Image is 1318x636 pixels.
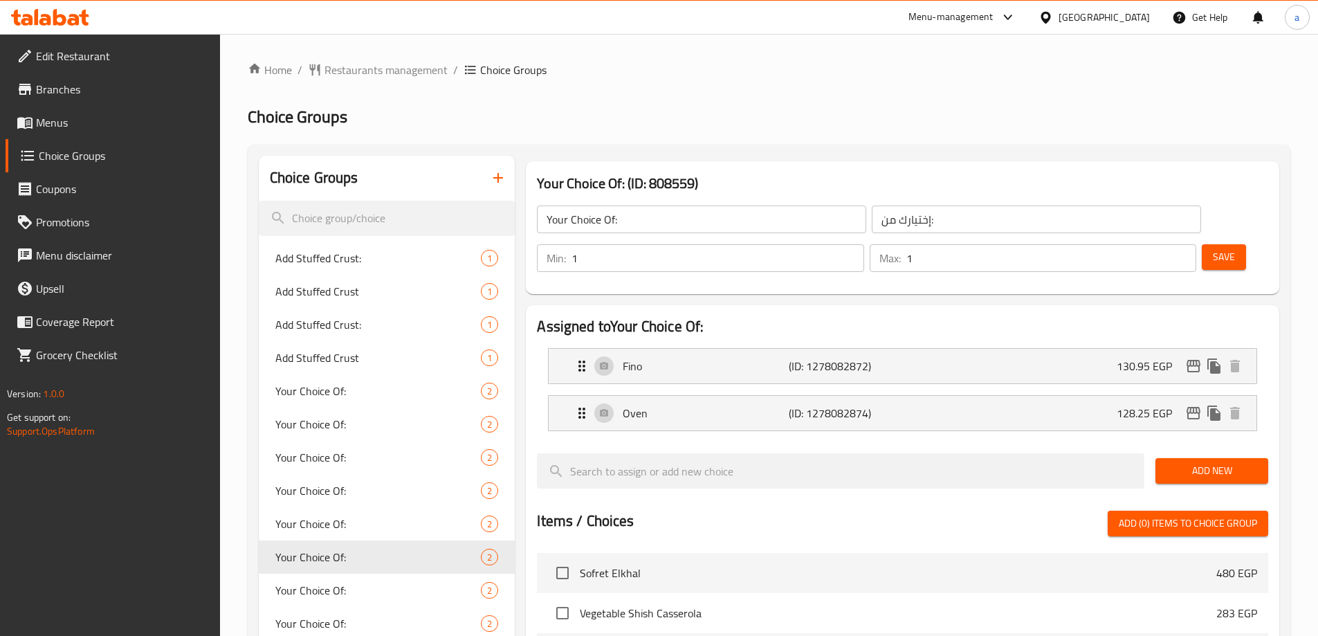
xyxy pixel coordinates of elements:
span: Promotions [36,214,209,230]
a: Support.OpsPlatform [7,422,95,440]
button: duplicate [1204,356,1225,376]
span: 1.0.0 [43,385,64,403]
span: 1 [482,352,497,365]
span: 2 [482,584,497,597]
span: Your Choice Of: [275,482,482,499]
span: Select choice [548,558,577,588]
span: Add Stuffed Crust: [275,316,482,333]
a: Coverage Report [6,305,220,338]
span: Version: [7,385,41,403]
span: Your Choice Of: [275,449,482,466]
span: Save [1213,248,1235,266]
div: Choices [481,549,498,565]
div: Choices [481,349,498,366]
span: 2 [482,418,497,431]
h2: Assigned to Your Choice Of: [537,316,1268,337]
span: 2 [482,617,497,630]
div: Your Choice Of:2 [259,441,515,474]
span: Restaurants management [324,62,448,78]
p: Min: [547,250,566,266]
span: Select choice [548,599,577,628]
div: Choices [481,582,498,599]
span: Add (0) items to choice group [1119,515,1257,532]
span: Sofret Elkhal [580,565,1216,581]
h2: Choice Groups [270,167,358,188]
div: Menu-management [908,9,994,26]
a: Choice Groups [6,139,220,172]
nav: breadcrumb [248,62,1290,78]
button: delete [1225,356,1245,376]
div: Expand [549,349,1256,383]
div: Add Stuffed Crust1 [259,275,515,308]
div: Expand [549,396,1256,430]
div: Choices [481,449,498,466]
span: Your Choice Of: [275,416,482,433]
a: Menus [6,106,220,139]
div: Add Stuffed Crust1 [259,341,515,374]
li: / [453,62,458,78]
span: 2 [482,551,497,564]
div: Your Choice Of:2 [259,540,515,574]
div: Choices [481,283,498,300]
p: (ID: 1278082874) [789,405,899,421]
div: Your Choice Of:2 [259,507,515,540]
a: Restaurants management [308,62,448,78]
div: Your Choice Of:2 [259,408,515,441]
div: Your Choice Of:2 [259,574,515,607]
a: Home [248,62,292,78]
a: Menu disclaimer [6,239,220,272]
button: edit [1183,403,1204,424]
button: Add (0) items to choice group [1108,511,1268,536]
div: Choices [481,383,498,399]
p: (ID: 1278082872) [789,358,899,374]
li: / [298,62,302,78]
a: Promotions [6,206,220,239]
span: 1 [482,252,497,265]
input: search [537,453,1144,489]
button: edit [1183,356,1204,376]
p: 130.95 EGP [1117,358,1183,374]
p: 128.25 EGP [1117,405,1183,421]
span: Choice Groups [248,101,347,132]
div: Choices [481,615,498,632]
p: Max: [879,250,901,266]
span: Your Choice Of: [275,516,482,532]
span: 2 [482,484,497,498]
span: a [1294,10,1299,25]
p: 480 EGP [1216,565,1257,581]
a: Grocery Checklist [6,338,220,372]
div: Add Stuffed Crust:1 [259,308,515,341]
span: Vegetable Shish Casserola [580,605,1216,621]
li: Expand [537,343,1268,390]
div: Your Choice Of:2 [259,374,515,408]
span: Branches [36,81,209,98]
span: Menu disclaimer [36,247,209,264]
span: Grocery Checklist [36,347,209,363]
span: 2 [482,385,497,398]
div: [GEOGRAPHIC_DATA] [1059,10,1150,25]
div: Choices [481,482,498,499]
h2: Items / Choices [537,511,634,531]
button: duplicate [1204,403,1225,424]
button: Add New [1155,458,1268,484]
a: Coupons [6,172,220,206]
span: 1 [482,318,497,331]
span: Your Choice Of: [275,615,482,632]
div: Your Choice Of:2 [259,474,515,507]
span: Coverage Report [36,314,209,330]
span: 1 [482,285,497,298]
span: Edit Restaurant [36,48,209,64]
div: Choices [481,250,498,266]
span: Menus [36,114,209,131]
span: Add New [1166,462,1257,480]
span: Add Stuffed Crust [275,283,482,300]
div: Add Stuffed Crust:1 [259,242,515,275]
span: Choice Groups [480,62,547,78]
span: Add Stuffed Crust [275,349,482,366]
h3: Your Choice Of: (ID: 808559) [537,172,1268,194]
li: Expand [537,390,1268,437]
input: search [259,201,515,236]
p: Fino [623,358,788,374]
span: Your Choice Of: [275,582,482,599]
div: Choices [481,516,498,532]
